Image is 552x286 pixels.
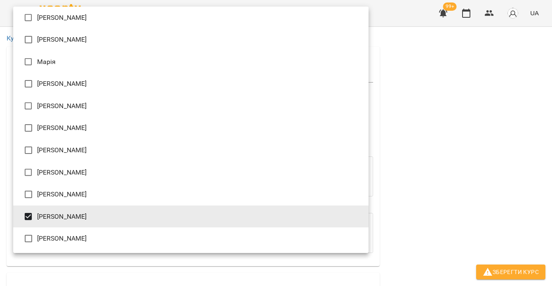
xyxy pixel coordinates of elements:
li: [PERSON_NAME] [13,7,369,29]
li: [PERSON_NAME] [13,227,369,250]
li: [PERSON_NAME] [13,117,369,139]
li: [PERSON_NAME] [13,206,369,228]
li: [PERSON_NAME] [13,161,369,184]
li: [PERSON_NAME] [13,28,369,51]
li: [PERSON_NAME] [13,73,369,95]
li: [PERSON_NAME] [13,139,369,161]
li: [PERSON_NAME] [13,95,369,117]
li: Марія [13,51,369,73]
li: [PERSON_NAME] [13,183,369,206]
